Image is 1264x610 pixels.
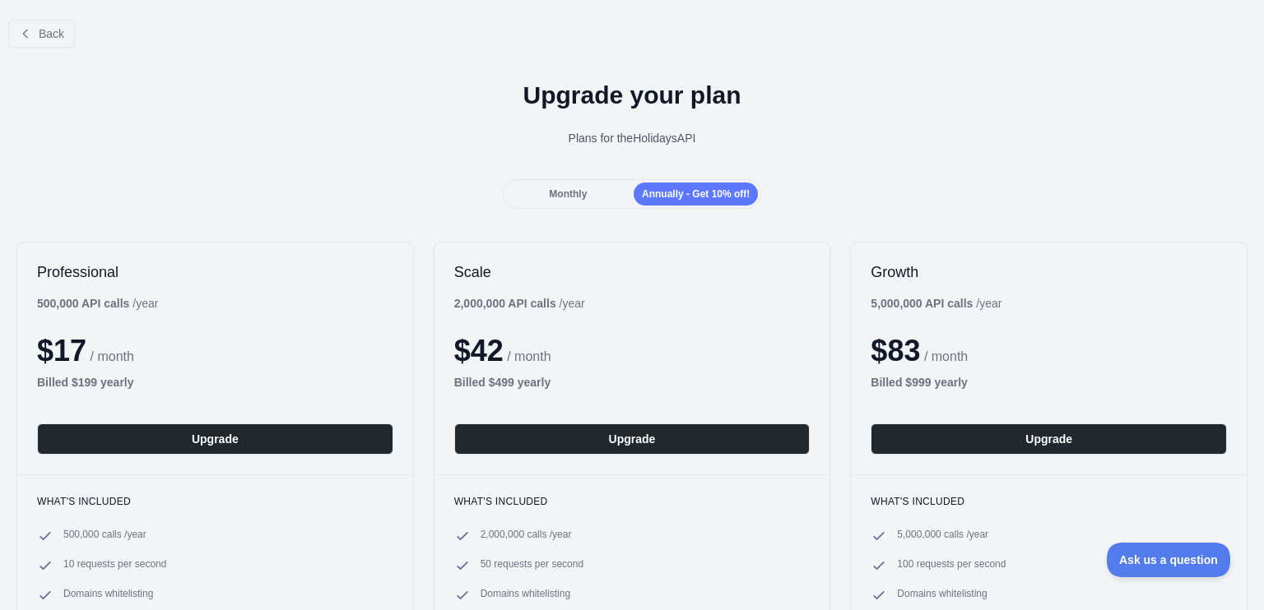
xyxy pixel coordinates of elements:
[454,295,585,312] div: / year
[454,262,811,282] h2: Scale
[871,262,1227,282] h2: Growth
[871,297,973,310] b: 5,000,000 API calls
[454,334,504,367] span: $ 42
[871,295,1001,312] div: / year
[1107,543,1231,577] iframe: Toggle Customer Support
[871,334,920,367] span: $ 83
[454,297,556,310] b: 2,000,000 API calls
